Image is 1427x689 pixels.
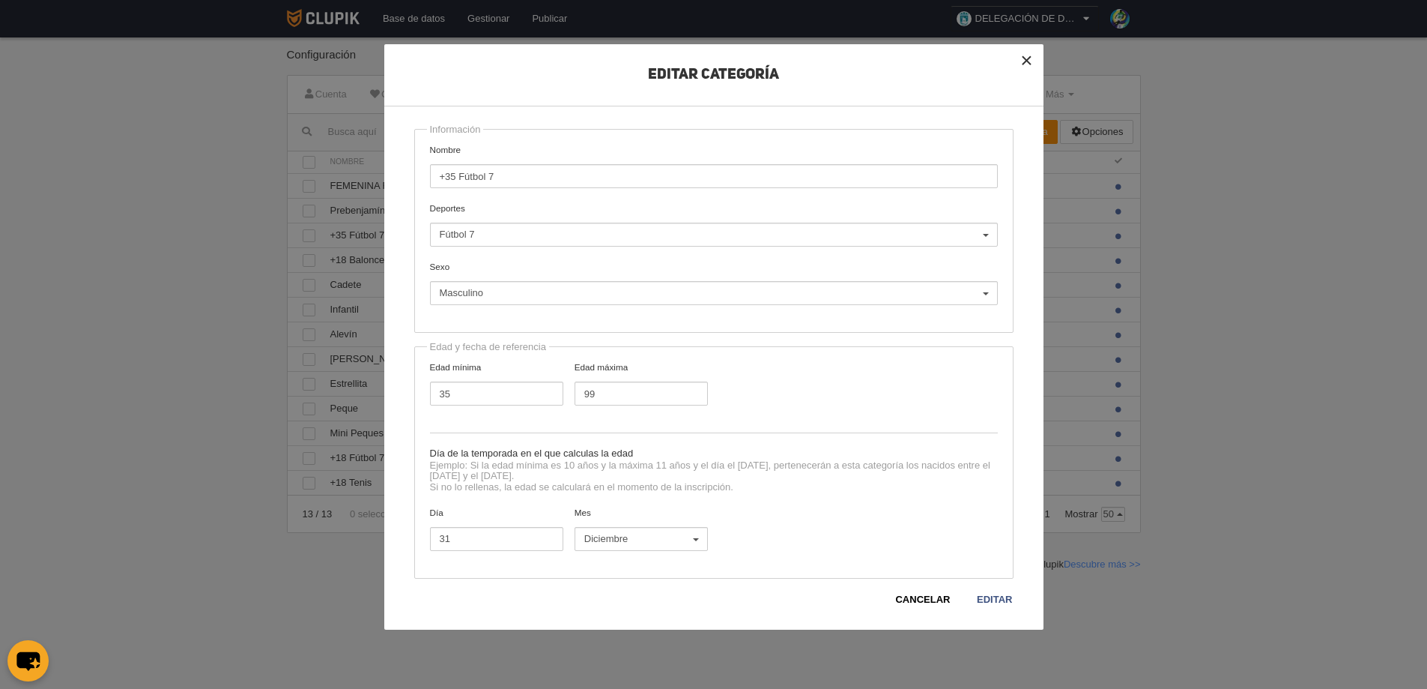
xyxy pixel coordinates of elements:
div: Edad y fecha de referencia [427,340,549,354]
input: Edad máxima [575,382,708,406]
button: Deportes [430,223,998,247]
input: Edad mínima [430,382,563,406]
a: Editar [976,592,1013,607]
label: Día [424,506,569,551]
label: Mes [569,506,713,551]
span: Diciembre [584,532,691,546]
button: × [1011,44,1043,77]
label: Deportes [430,202,998,247]
span: Masculino [440,286,981,300]
span: Fútbol 7 [440,228,981,241]
div: Día de la temporada en el que calculas la edad [430,447,998,460]
div: Información [427,123,484,136]
button: Mes [575,527,708,551]
label: Nombre [430,143,998,188]
a: Cancelar [894,592,951,607]
h2: Editar Categoría [384,67,1043,106]
label: Edad mínima [424,361,569,406]
input: Día [430,527,563,551]
div: Ejemplo: Si la edad mínima es 10 años y la máxima 11 años y el día el [DATE], pertenecerán a esta... [430,460,998,506]
label: Edad máxima [569,361,713,406]
input: Nombre [430,164,998,188]
label: Sexo [430,260,998,305]
button: Sexo [430,281,998,305]
button: chat-button [7,640,49,682]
